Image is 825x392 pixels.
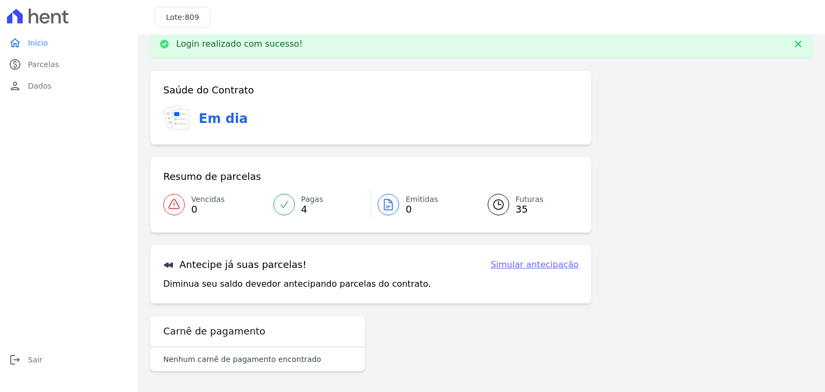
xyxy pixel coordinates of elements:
i: paid [9,58,21,71]
span: Dados [28,81,52,91]
span: 0 [406,205,438,214]
a: logoutSair [4,349,133,371]
span: 35 [516,205,544,214]
a: Simular antecipação [490,258,578,271]
span: 809 [185,13,199,21]
span: 0 [191,205,225,214]
p: Nenhum carnê de pagamento encontrado [163,354,321,365]
span: Parcelas [28,59,59,70]
span: 4 [301,205,323,214]
h3: Saúde do Contrato [163,84,254,97]
a: Vencidas 0 [163,190,267,220]
a: Pagas 4 [267,190,371,220]
a: Emitidas 0 [371,190,475,220]
h3: Carnê de pagamento [163,325,265,338]
p: Diminua seu saldo devedor antecipando parcelas do contrato. [163,278,431,291]
i: logout [9,353,21,366]
h3: Antecipe já suas parcelas! [163,258,307,271]
span: Início [28,38,48,48]
h3: Lote: [166,12,199,23]
a: Futuras 35 [475,190,579,220]
i: person [9,79,21,92]
a: paidParcelas [4,54,133,75]
span: Sair [28,354,42,365]
span: Futuras [516,194,544,205]
a: homeInício [4,32,133,54]
h3: Em dia [199,109,248,128]
span: Pagas [301,194,323,205]
span: Vencidas [191,194,225,205]
p: Login realizado com sucesso! [176,39,303,49]
i: home [9,37,21,49]
a: personDados [4,75,133,97]
h3: Resumo de parcelas [163,170,261,183]
span: Emitidas [406,194,438,205]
